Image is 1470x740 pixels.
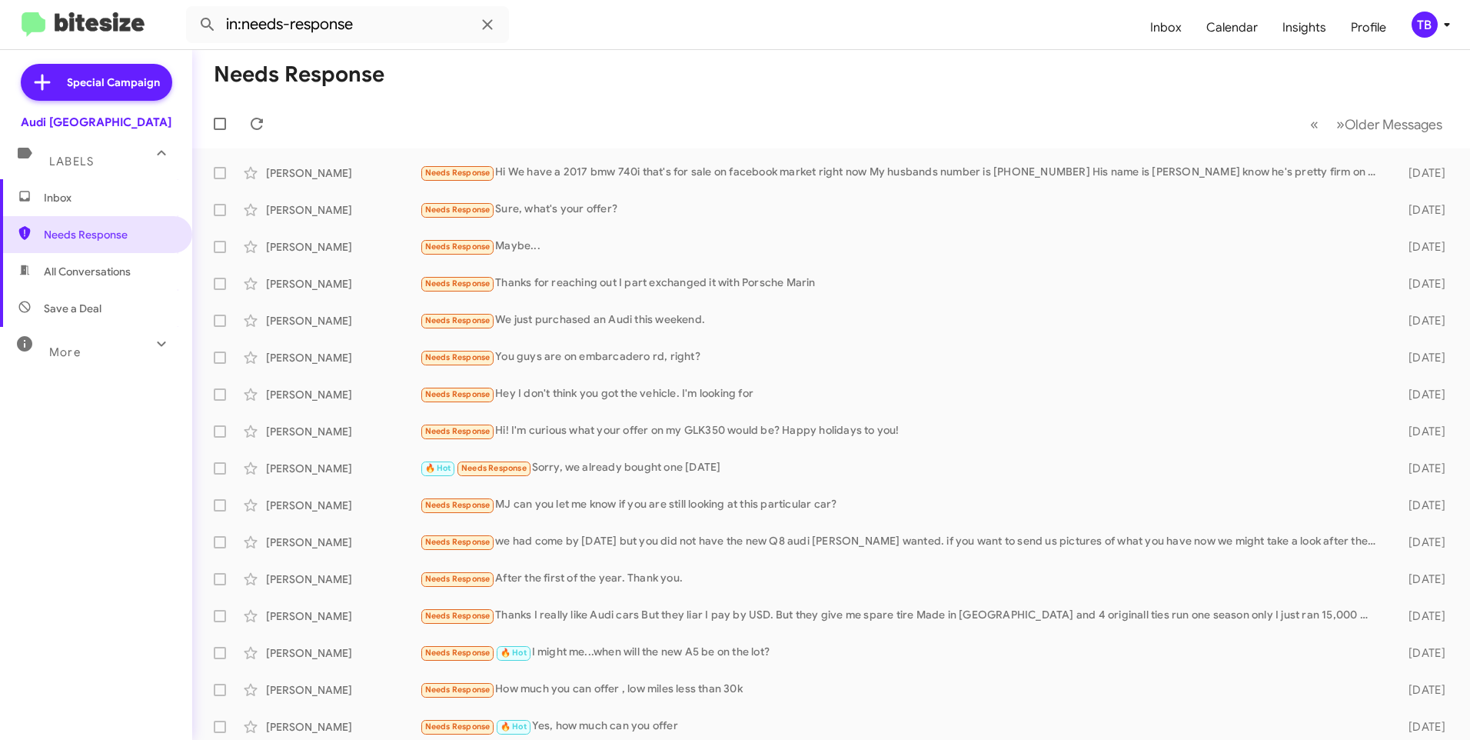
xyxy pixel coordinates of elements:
div: How much you can offer , low miles less than 30k [420,681,1384,698]
div: [PERSON_NAME] [266,350,420,365]
span: Needs Response [425,648,491,658]
span: Needs Response [425,352,491,362]
div: Audi [GEOGRAPHIC_DATA] [21,115,171,130]
span: Special Campaign [67,75,160,90]
div: Yes, how much can you offer [420,718,1384,735]
span: Needs Response [425,537,491,547]
div: [PERSON_NAME] [266,535,420,550]
div: [PERSON_NAME] [266,498,420,513]
a: Inbox [1138,5,1194,50]
a: Special Campaign [21,64,172,101]
div: [DATE] [1384,387,1458,402]
span: Needs Response [425,242,491,252]
span: Needs Response [425,685,491,695]
nav: Page navigation example [1302,108,1452,140]
h1: Needs Response [214,62,384,87]
span: « [1310,115,1319,134]
span: 🔥 Hot [501,722,527,732]
div: Thanks for reaching out I part exchanged it with Porsche Marin [420,275,1384,292]
span: 🔥 Hot [501,648,527,658]
div: I might me...when will the new A5 be on the lot? [420,644,1384,662]
span: Needs Response [425,500,491,510]
div: Sure, what's your offer? [420,201,1384,218]
div: Hi! I'm curious what your offer on my GLK350 would be? Happy holidays to you! [420,422,1384,440]
span: Needs Response [425,315,491,325]
div: [PERSON_NAME] [266,239,420,255]
span: Needs Response [44,227,175,242]
div: [DATE] [1384,313,1458,328]
div: [DATE] [1384,608,1458,624]
div: Sorry, we already bought one [DATE] [420,459,1384,477]
span: All Conversations [44,264,131,279]
div: [PERSON_NAME] [266,461,420,476]
a: Profile [1339,5,1398,50]
div: [DATE] [1384,202,1458,218]
div: [PERSON_NAME] [266,276,420,292]
div: Hey I don't think you got the vehicle. I'm looking for [420,385,1384,403]
div: [PERSON_NAME] [266,645,420,661]
div: [PERSON_NAME] [266,682,420,698]
div: You guys are on embarcadero rd, right? [420,348,1384,366]
div: [DATE] [1384,461,1458,476]
div: [DATE] [1384,682,1458,698]
div: [DATE] [1384,719,1458,735]
span: Labels [49,155,94,168]
span: More [49,345,81,359]
div: [DATE] [1384,645,1458,661]
div: After the first of the year. Thank you. [420,570,1384,588]
div: [DATE] [1384,165,1458,181]
input: Search [186,6,509,43]
button: TB [1398,12,1453,38]
span: Inbox [44,190,175,205]
div: [PERSON_NAME] [266,608,420,624]
div: [PERSON_NAME] [266,424,420,439]
div: [DATE] [1384,535,1458,550]
span: 🔥 Hot [425,463,451,473]
span: Needs Response [425,722,491,732]
span: Needs Response [425,389,491,399]
div: MJ can you let me know if you are still looking at this particular car? [420,496,1384,514]
div: Thanks I really like Audi cars But they liar I pay by USD. But they give me spare tire Made in [G... [420,607,1384,625]
div: [DATE] [1384,276,1458,292]
span: Needs Response [461,463,527,473]
div: [PERSON_NAME] [266,202,420,218]
a: Insights [1270,5,1339,50]
span: Older Messages [1345,116,1442,133]
a: Calendar [1194,5,1270,50]
div: [PERSON_NAME] [266,572,420,587]
span: Save a Deal [44,301,101,316]
div: [DATE] [1384,572,1458,587]
div: We just purchased an Audi this weekend. [420,312,1384,329]
span: Needs Response [425,426,491,436]
span: Needs Response [425,168,491,178]
span: Needs Response [425,611,491,621]
span: Needs Response [425,205,491,215]
div: [DATE] [1384,239,1458,255]
div: [PERSON_NAME] [266,165,420,181]
button: Previous [1301,108,1328,140]
div: [DATE] [1384,498,1458,513]
div: [PERSON_NAME] [266,313,420,328]
span: » [1336,115,1345,134]
div: Hi We have a 2017 bmw 740i that's for sale on facebook market right now My husbands number is [PH... [420,164,1384,182]
div: Maybe... [420,238,1384,255]
div: [PERSON_NAME] [266,387,420,402]
span: Needs Response [425,574,491,584]
div: [PERSON_NAME] [266,719,420,735]
button: Next [1327,108,1452,140]
span: Needs Response [425,278,491,288]
div: we had come by [DATE] but you did not have the new Q8 audi [PERSON_NAME] wanted. if you want to s... [420,533,1384,551]
div: [DATE] [1384,350,1458,365]
div: [DATE] [1384,424,1458,439]
div: TB [1412,12,1438,38]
